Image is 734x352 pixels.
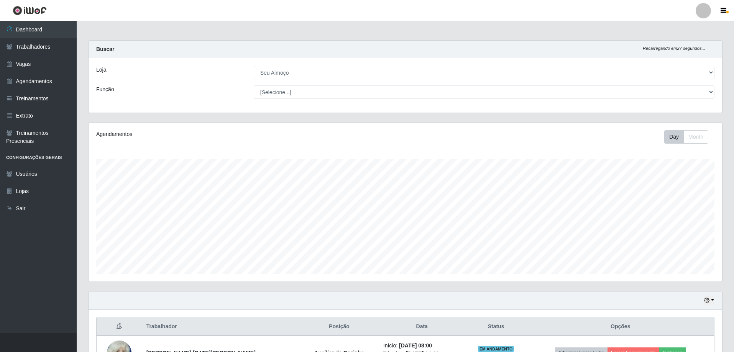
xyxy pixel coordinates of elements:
[300,318,378,336] th: Posição
[96,46,114,52] strong: Buscar
[664,130,684,144] button: Day
[96,85,114,93] label: Função
[142,318,300,336] th: Trabalhador
[465,318,527,336] th: Status
[664,130,708,144] div: First group
[683,130,708,144] button: Month
[383,342,461,350] li: Início:
[527,318,714,336] th: Opções
[478,346,514,352] span: EM ANDAMENTO
[96,130,347,138] div: Agendamentos
[96,66,106,74] label: Loja
[643,46,705,51] i: Recarregando em 27 segundos...
[379,318,465,336] th: Data
[399,342,432,349] time: [DATE] 08:00
[664,130,714,144] div: Toolbar with button groups
[13,6,47,15] img: CoreUI Logo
